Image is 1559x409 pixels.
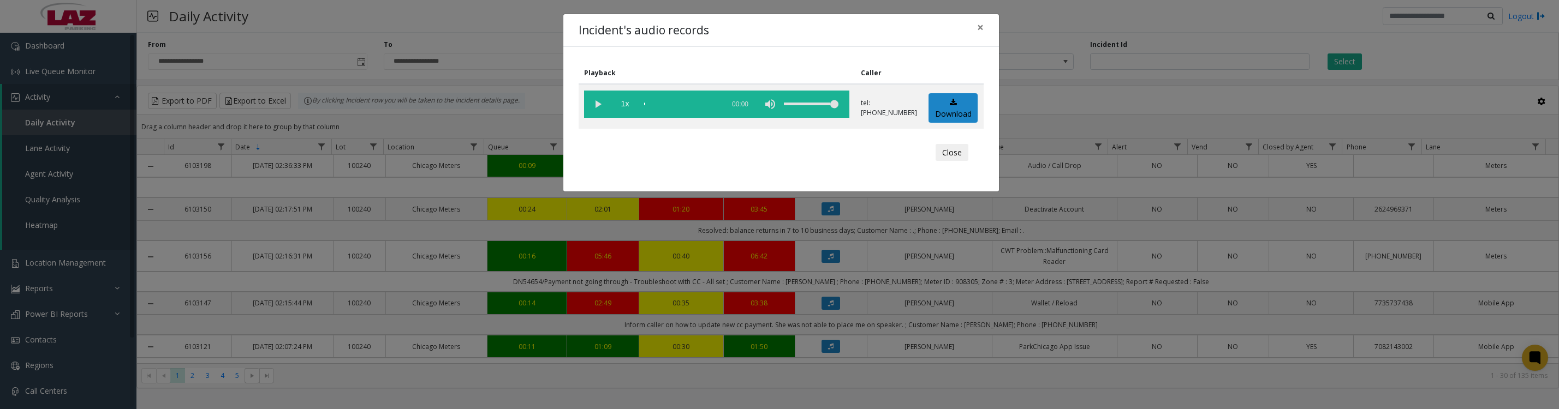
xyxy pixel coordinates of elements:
[784,91,838,118] div: volume level
[855,62,923,84] th: Caller
[969,14,991,41] button: Close
[977,20,984,35] span: ×
[929,93,978,123] a: Download
[579,22,709,39] h4: Incident's audio records
[579,62,855,84] th: Playback
[611,91,639,118] span: playback speed button
[644,91,718,118] div: scrub bar
[861,98,917,118] p: tel:[PHONE_NUMBER]
[936,144,968,161] button: Close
